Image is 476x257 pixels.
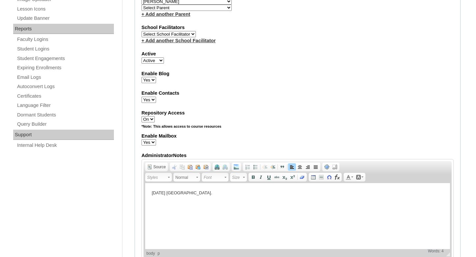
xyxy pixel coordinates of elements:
span: Styles [147,174,167,181]
a: Paste from Word [202,163,210,171]
a: Center [296,163,304,171]
label: School Facilitators [142,24,454,31]
a: + Add another School Facilitator [142,38,216,43]
a: Show Blocks [331,163,339,171]
a: Insert/Remove Numbered List [244,163,251,171]
a: Student Engagements [16,54,114,63]
a: Normal [173,173,200,181]
a: Query Builder [16,120,114,128]
a: Italic [257,174,265,181]
a: Align Right [304,163,312,171]
a: Link [213,163,221,171]
a: Student Logins [16,45,114,53]
div: *Note: This allows access to course resources [142,124,454,132]
a: Insert/Remove Bulleted List [251,163,259,171]
label: Enable Contacts [142,90,454,97]
a: Dormant Students [16,111,114,119]
a: + Add another Parent [142,12,190,17]
a: Source [146,163,167,171]
a: Text Color [344,174,355,181]
span: Resize [442,252,450,256]
a: Bold [249,174,257,181]
a: Maximize [323,163,331,171]
a: Expiring Enrollments [16,64,114,72]
a: Lesson Icons [16,5,114,13]
a: Update Banner [16,14,114,22]
a: p element [156,251,161,256]
a: Subscript [281,174,289,181]
label: Repository Access [142,110,454,116]
div: Support [13,130,114,140]
a: Certificates [16,92,114,100]
a: Insert Horizontal Line [317,174,325,181]
div: Statistics [427,248,445,253]
span: Words: 4 [427,248,445,253]
a: Size [230,173,247,181]
label: Enable Blog [142,70,454,77]
span: Font [204,174,224,181]
a: Paste [186,163,194,171]
a: Decrease Indent [261,163,269,171]
a: Unlink [221,163,229,171]
a: Insert Equation [333,174,341,181]
a: Internal Help Desk [16,141,114,149]
span: Size [232,174,242,181]
a: Paste as plain text [194,163,202,171]
a: body element [145,251,156,256]
a: Font [202,173,228,181]
a: Block Quote [278,163,286,171]
a: Copy [178,163,186,171]
a: Remove Format [298,174,306,181]
a: Underline [265,174,273,181]
a: Align Left [288,163,296,171]
a: Table [309,174,317,181]
span: Source [152,164,166,170]
div: Reports [13,24,114,34]
span: Normal [175,174,195,181]
a: Increase Indent [269,163,277,171]
a: Cut [171,163,178,171]
label: AdministratorNotes [142,152,454,159]
a: Justify [312,163,320,171]
a: Faculty Logins [16,35,114,44]
a: Autoconvert Logs [16,82,114,91]
a: Styles [145,173,172,181]
label: Active [142,50,454,57]
a: Strike Through [273,174,281,181]
a: Email Logs [16,73,114,81]
a: Insert Special Character [325,174,333,181]
a: Superscript [289,174,297,181]
a: Add Image [232,163,240,171]
label: Enable Mailbox [142,133,454,140]
iframe: Rich Text Editor, AdministratorNotes [145,183,450,249]
a: Background Color [355,174,365,181]
a: Language Filter [16,101,114,110]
